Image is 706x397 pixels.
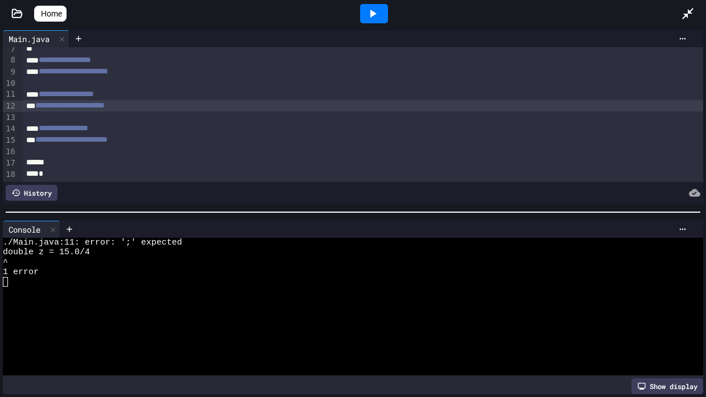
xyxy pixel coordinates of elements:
div: 16 [3,146,17,158]
div: 19 [3,180,17,191]
div: 7 [3,44,17,55]
span: 1 error [3,267,39,277]
div: 13 [3,112,17,123]
span: Home [41,8,62,19]
a: Home [34,6,67,22]
div: 15 [3,135,17,146]
div: 9 [3,67,17,78]
div: History [6,185,57,201]
span: ./Main.java:11: error: ';' expected [3,238,182,247]
div: 18 [3,169,17,180]
span: double z = 15.0/4 [3,247,90,257]
div: 14 [3,123,17,135]
div: 8 [3,55,17,66]
div: 17 [3,158,17,169]
div: 12 [3,101,17,112]
div: 10 [3,78,17,89]
span: ^ [3,258,8,267]
div: Chat with us now!Close [5,5,79,72]
div: 11 [3,89,17,100]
